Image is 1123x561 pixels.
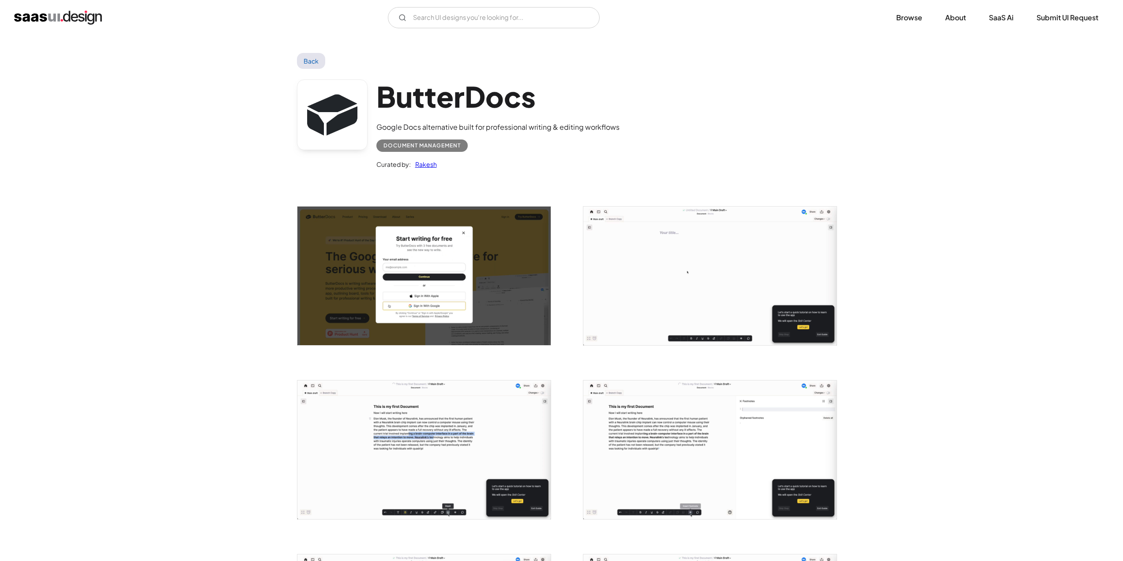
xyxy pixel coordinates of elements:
a: Submit UI Request [1026,8,1109,27]
a: home [14,11,102,25]
a: Rakesh [411,159,437,169]
div: Document Management [383,140,461,151]
img: 6629d9349e6d6725b480e5c3_Home%20Screen.jpg [583,207,837,345]
a: open lightbox [583,380,837,519]
div: Google Docs alternative built for professional writing & editing workflows [376,122,620,132]
form: Email Form [388,7,600,28]
a: open lightbox [583,207,837,345]
div: Curated by: [376,159,411,169]
a: open lightbox [297,380,551,519]
a: Browse [886,8,933,27]
img: 6629d934634e80a10119c97e_First%20Document.jpg [297,380,551,519]
a: SaaS Ai [978,8,1024,27]
img: 6629d934396f0a9dedf0f1e9_Signup.jpg [297,207,551,345]
a: Back [297,53,326,69]
img: 6629d934b8a3b236ee541740_Footnoteds.jpg [583,380,837,519]
a: open lightbox [297,207,551,345]
input: Search UI designs you're looking for... [388,7,600,28]
a: About [935,8,977,27]
h1: ButterDocs [376,79,620,113]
